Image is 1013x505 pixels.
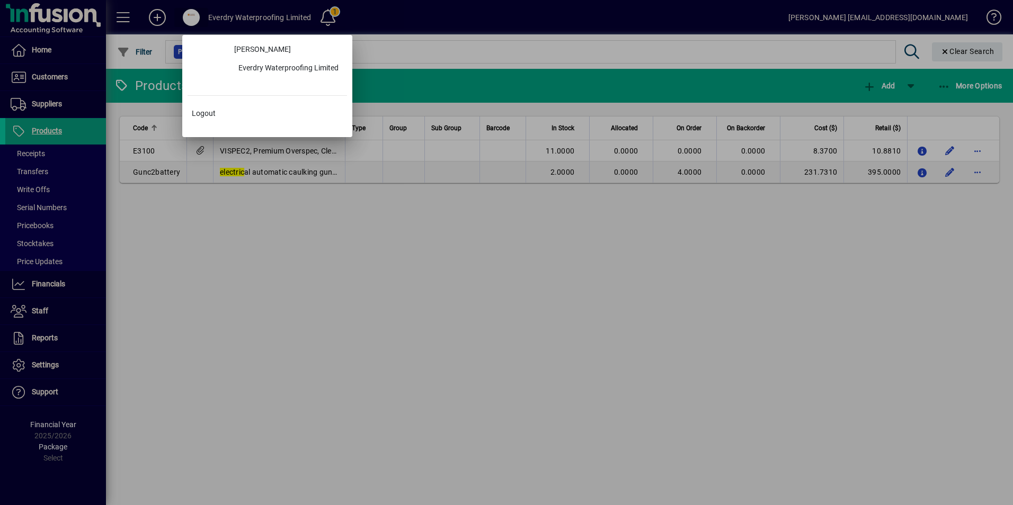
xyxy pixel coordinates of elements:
[230,40,347,59] a: [PERSON_NAME]
[188,104,347,123] button: Logout
[188,54,230,73] a: Profile
[230,59,347,78] button: Everdry Waterproofing Limited
[234,44,291,55] span: [PERSON_NAME]
[192,108,216,119] span: Logout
